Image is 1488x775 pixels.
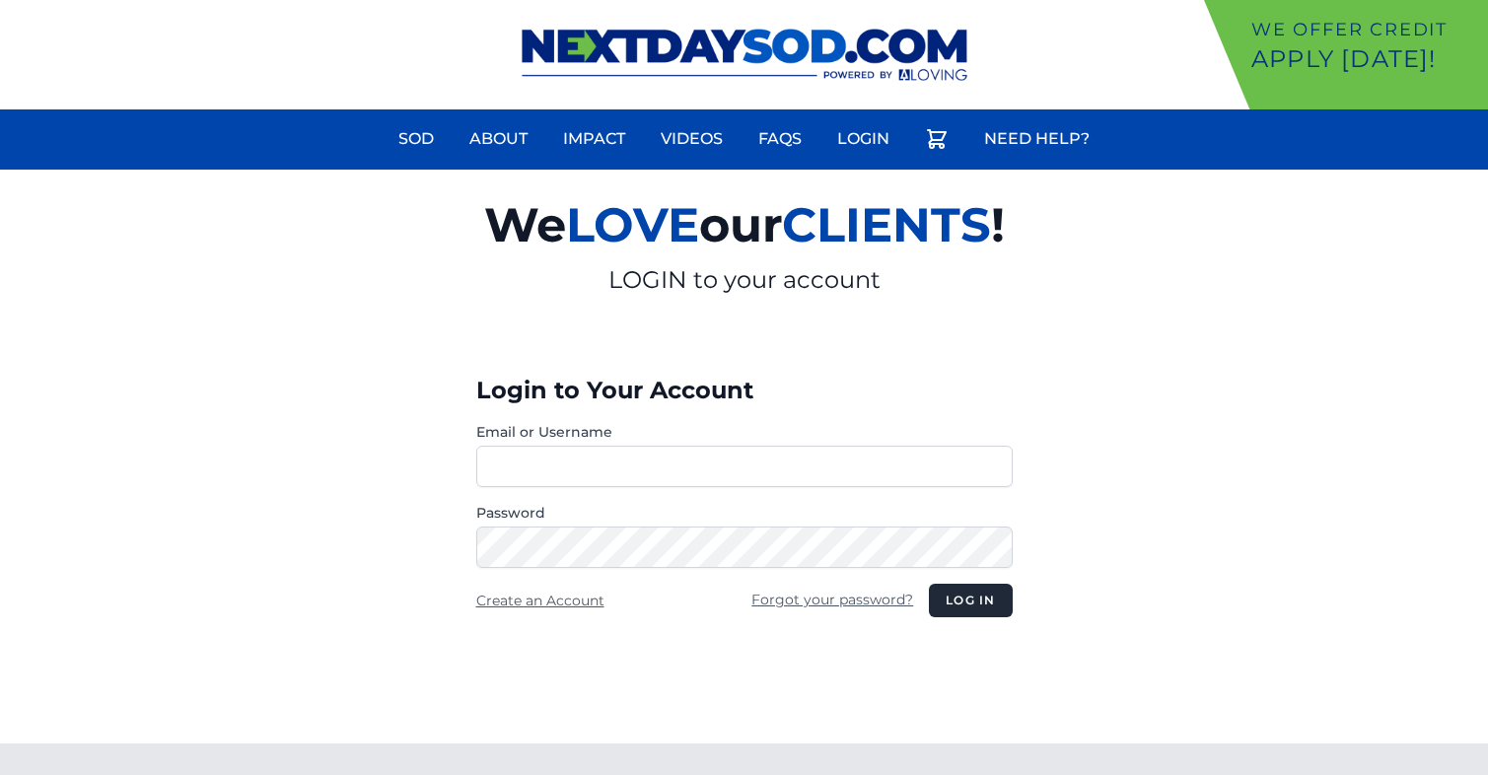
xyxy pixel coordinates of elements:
[476,422,1013,442] label: Email or Username
[751,591,913,608] a: Forgot your password?
[746,115,814,163] a: FAQs
[649,115,735,163] a: Videos
[1251,43,1480,75] p: Apply [DATE]!
[476,592,604,609] a: Create an Account
[929,584,1012,617] button: Log in
[551,115,637,163] a: Impact
[458,115,539,163] a: About
[387,115,446,163] a: Sod
[1251,16,1480,43] p: We offer Credit
[825,115,901,163] a: Login
[255,264,1234,296] p: LOGIN to your account
[476,375,1013,406] h3: Login to Your Account
[566,196,699,253] span: LOVE
[255,185,1234,264] h2: We our !
[476,503,1013,523] label: Password
[782,196,991,253] span: CLIENTS
[972,115,1101,163] a: Need Help?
